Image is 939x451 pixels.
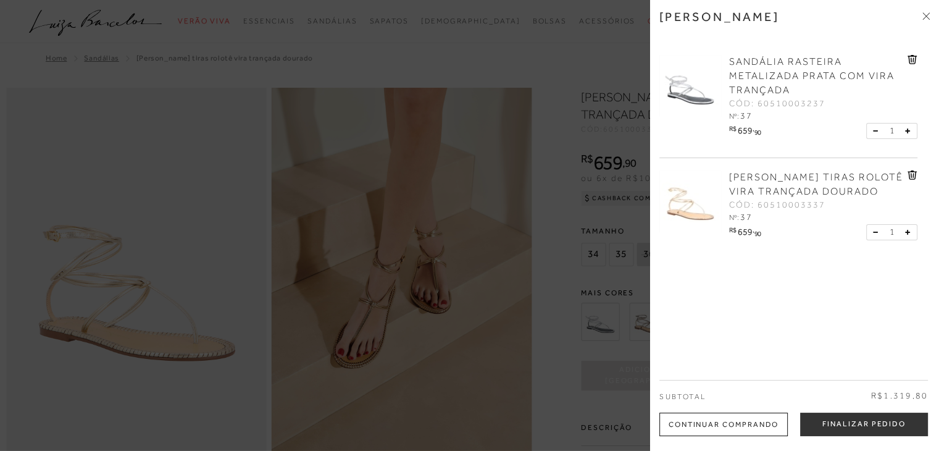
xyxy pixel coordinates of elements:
[729,125,736,132] i: R$
[729,171,904,199] a: [PERSON_NAME] TIRAS ROLOTÊ VIRA TRANÇADA DOURADO
[753,227,761,234] i: ,
[889,225,894,238] span: 1
[659,171,721,232] img: SANDÁLIA RASTEIRA TIRAS ROLOTÊ VIRA TRANÇADA DOURADO
[738,227,753,237] span: 659
[659,9,779,24] h3: [PERSON_NAME]
[754,230,761,237] span: 90
[753,125,761,132] i: ,
[800,413,928,436] button: Finalizar Pedido
[754,129,761,136] span: 90
[659,55,721,117] img: SANDÁLIA RASTEIRA METALIZADA PRATA COM VIRA TRANÇADA
[889,124,894,137] span: 1
[729,56,895,96] span: SANDÁLIA RASTEIRA METALIZADA PRATA COM VIRA TRANÇADA
[729,227,736,234] i: R$
[871,390,928,402] span: R$1.319,80
[729,55,904,98] a: SANDÁLIA RASTEIRA METALIZADA PRATA COM VIRA TRANÇADA
[659,392,706,401] span: Subtotal
[659,413,788,436] div: Continuar Comprando
[729,213,739,222] span: Nº:
[729,172,903,197] span: [PERSON_NAME] TIRAS ROLOTÊ VIRA TRANÇADA DOURADO
[740,111,753,120] span: 37
[740,212,753,222] span: 37
[738,125,753,135] span: 659
[729,199,825,211] span: CÓD: 60510003337
[729,112,739,120] span: Nº:
[729,98,825,110] span: CÓD: 60510003237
